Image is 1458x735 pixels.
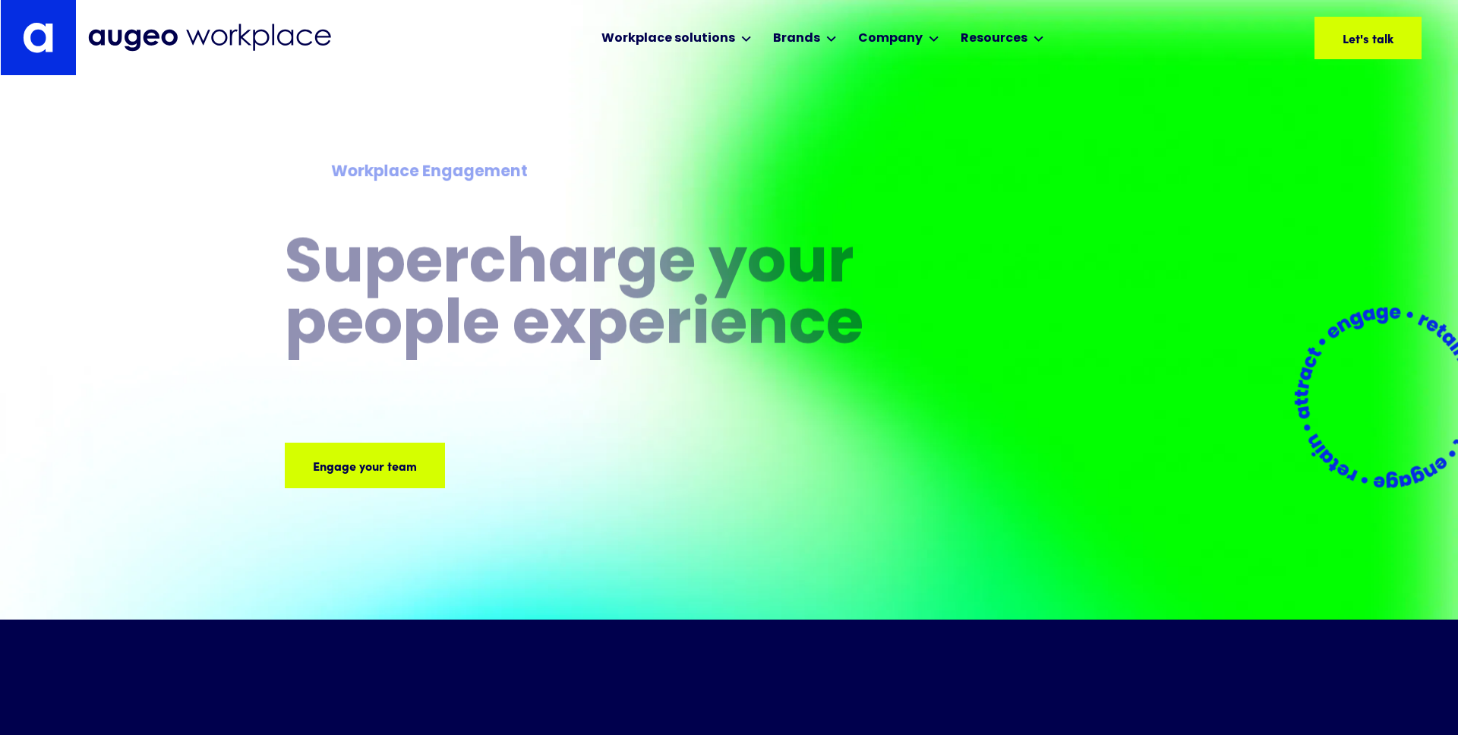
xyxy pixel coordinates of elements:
[961,30,1027,48] div: Resources
[1314,17,1422,59] a: Let's talk
[858,30,923,48] div: Company
[88,24,331,52] img: Augeo Workplace business unit full logo in mignight blue.
[601,30,735,48] div: Workplace solutions
[285,235,941,358] h1: Supercharge your people experience
[331,161,895,185] div: Workplace Engagement
[23,22,53,53] img: Augeo's "a" monogram decorative logo in white.
[773,30,820,48] div: Brands
[285,443,445,488] a: Engage your team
